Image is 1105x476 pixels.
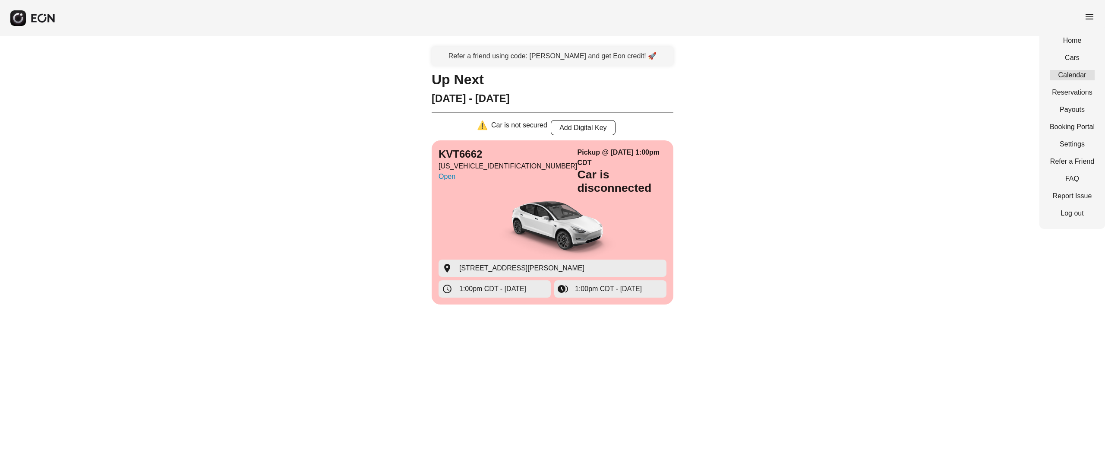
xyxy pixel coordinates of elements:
h3: Pickup @ [DATE] 1:00pm CDT [578,147,666,168]
a: Calendar [1050,70,1095,80]
a: Refer a Friend [1050,156,1095,167]
a: Reservations [1050,87,1095,98]
a: Booking Portal [1050,122,1095,132]
button: Add Digital Key [551,120,616,135]
h2: [DATE] - [DATE] [432,92,673,105]
div: ⚠️ [477,120,488,135]
span: [STREET_ADDRESS][PERSON_NAME] [459,263,584,273]
button: KVT6662[US_VEHICLE_IDENTIFICATION_NUMBER]OpenPickup @ [DATE] 1:00pm CDTCar is disconnectedcar[STR... [432,140,673,305]
a: Log out [1050,208,1095,219]
a: Report Issue [1050,191,1095,201]
a: FAQ [1050,174,1095,184]
img: car [488,195,617,260]
div: Car is not secured [491,120,547,135]
span: browse_gallery [558,284,568,294]
span: 1:00pm CDT - [DATE] [575,284,642,294]
h1: Car is disconnected [578,168,666,195]
a: Cars [1050,53,1095,63]
span: location_on [442,263,452,273]
p: Open [439,171,578,182]
span: menu [1084,12,1095,22]
a: Settings [1050,139,1095,149]
span: 1:00pm CDT - [DATE] [459,284,526,294]
a: Home [1050,35,1095,46]
a: Payouts [1050,105,1095,115]
span: schedule [442,284,452,294]
h2: KVT6662 [439,147,578,161]
a: Refer a friend using code: [PERSON_NAME] and get Eon credit! 🚀 [432,47,673,66]
p: [US_VEHICLE_IDENTIFICATION_NUMBER] [439,161,578,171]
h1: Up Next [432,74,673,85]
